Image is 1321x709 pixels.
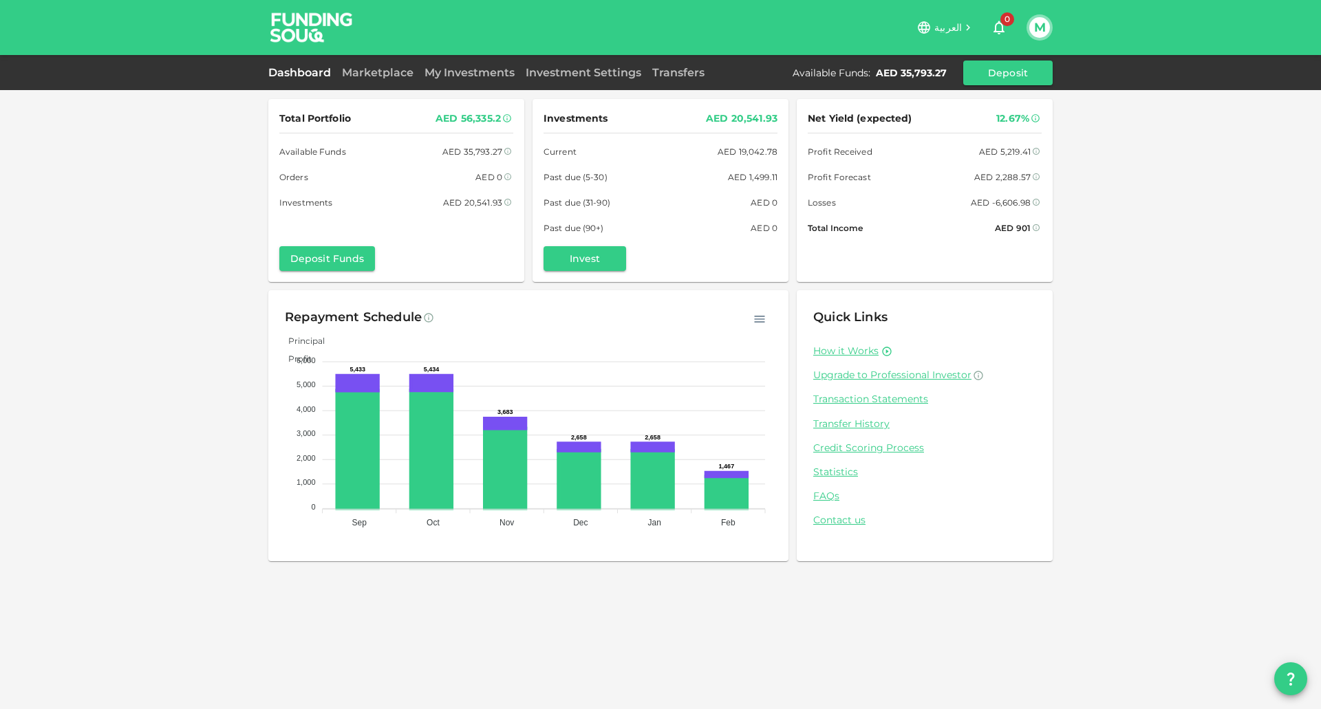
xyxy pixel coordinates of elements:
span: Investments [279,195,332,210]
span: Profit Forecast [808,170,871,184]
a: Dashboard [268,66,336,79]
span: Quick Links [813,309,888,325]
button: Deposit [963,61,1053,85]
a: Investment Settings [520,66,647,79]
button: Invest [544,246,626,271]
div: AED 20,541.93 [443,195,502,210]
a: Transfer History [813,417,1036,430]
div: AED 5,219.41 [979,144,1031,159]
span: Past due (90+) [544,221,604,235]
a: Marketplace [336,66,419,79]
tspan: 3,000 [297,429,316,437]
tspan: Feb [721,518,735,527]
span: Past due (31-90) [544,195,610,210]
span: 0 [1000,12,1014,26]
a: Transaction Statements [813,393,1036,406]
div: AED 56,335.2 [436,110,501,127]
span: Past due (5-30) [544,170,608,184]
span: Profit Received [808,144,872,159]
span: Orders [279,170,308,184]
tspan: 0 [311,503,315,511]
a: My Investments [419,66,520,79]
span: Total Portfolio [279,110,351,127]
div: AED 19,042.78 [718,144,777,159]
tspan: Jan [647,518,660,527]
a: Statistics [813,466,1036,479]
div: Repayment Schedule [285,307,422,329]
span: Profit [278,353,312,364]
button: Deposit Funds [279,246,375,271]
a: Upgrade to Professional Investor [813,369,1036,382]
button: 0 [985,14,1013,41]
span: Total Income [808,221,863,235]
span: العربية [934,21,962,34]
tspan: 4,000 [297,405,316,413]
div: AED -6,606.98 [971,195,1031,210]
a: FAQs [813,490,1036,503]
div: AED 20,541.93 [706,110,777,127]
tspan: 6,000 [297,356,316,364]
button: question [1274,662,1307,695]
div: AED 35,793.27 [442,144,502,159]
span: Losses [808,195,836,210]
div: AED 0 [751,221,777,235]
a: Credit Scoring Process [813,441,1036,455]
span: Principal [278,336,325,346]
a: Contact us [813,514,1036,527]
span: Available Funds [279,144,346,159]
div: AED 35,793.27 [876,66,947,80]
tspan: Sep [352,518,367,527]
div: Available Funds : [793,66,870,80]
div: 12.67% [996,110,1029,127]
a: How it Works [813,345,879,358]
span: Current [544,144,577,159]
tspan: Oct [427,518,440,527]
span: Investments [544,110,608,127]
tspan: 1,000 [297,478,316,486]
div: AED 0 [751,195,777,210]
span: Upgrade to Professional Investor [813,369,971,381]
div: AED 2,288.57 [974,170,1031,184]
button: M [1029,17,1050,38]
tspan: Nov [500,518,514,527]
tspan: 2,000 [297,454,316,462]
div: AED 1,499.11 [728,170,777,184]
div: AED 901 [995,221,1031,235]
a: Transfers [647,66,710,79]
tspan: Dec [573,518,588,527]
div: AED 0 [475,170,502,184]
span: Net Yield (expected) [808,110,912,127]
tspan: 5,000 [297,380,316,389]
